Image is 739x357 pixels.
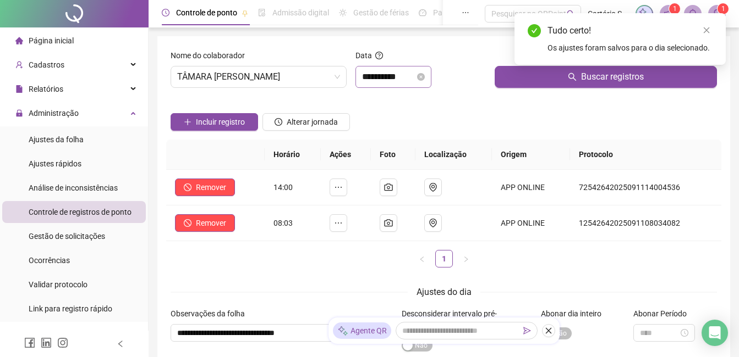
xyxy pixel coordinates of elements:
td: 72542642025091114004536 [570,170,721,205]
a: Alterar jornada [262,119,350,127]
span: bell [688,9,698,19]
span: ellipsis [334,219,343,227]
li: 1 [435,250,453,267]
span: home [15,37,23,44]
img: sparkle-icon.fc2bf0ac1784a2077858766a79e2daf3.svg [638,8,650,20]
span: Gestão de solicitações [29,232,105,241]
span: Página inicial [29,36,74,45]
button: left [413,250,431,267]
button: Remover [175,214,235,232]
span: linkedin [41,337,52,348]
span: clock-circle [162,9,169,16]
a: 1 [436,250,452,267]
span: Controle de ponto [176,8,237,17]
span: Validar protocolo [29,280,87,289]
th: Horário [265,140,321,170]
span: lock [15,109,23,117]
span: search [568,72,577,81]
span: Buscar registros [581,70,644,83]
span: search [567,10,575,18]
label: Abonar dia inteiro [541,308,609,320]
span: Ocorrências [29,256,70,265]
span: ellipsis [334,183,343,192]
span: environment [429,183,437,192]
sup: 1 [669,3,680,14]
sup: Atualize o seu contato no menu Meus Dados [718,3,729,14]
th: Protocolo [570,140,721,170]
span: Remover [196,181,226,193]
span: Link para registro rápido [29,304,112,313]
span: Cadastros [29,60,64,69]
label: Abonar Período [633,308,694,320]
span: instagram [57,337,68,348]
span: Ajustes rápidos [29,159,81,168]
span: pushpin [242,10,248,16]
label: Nome do colaborador [171,49,252,62]
span: left [117,340,124,348]
div: Agente QR [333,322,391,339]
span: Controle de registros de ponto [29,208,132,216]
span: 1 [721,5,725,13]
span: Data [355,51,372,60]
span: stop [184,219,191,227]
div: Open Intercom Messenger [702,320,728,346]
span: Desconsiderar intervalo pré-assinalado [402,309,497,330]
span: Incluir registro [196,116,245,128]
span: sun [339,9,347,16]
span: Análise de inconsistências [29,183,118,192]
span: Administração [29,109,79,118]
span: facebook [24,337,35,348]
span: close [545,327,552,334]
td: APP ONLINE [492,170,571,205]
span: left [419,256,425,263]
button: Remover [175,178,235,196]
span: Relatórios [29,85,63,93]
span: user-add [15,61,23,69]
span: 1 [673,5,677,13]
span: file [15,85,23,93]
span: close [703,26,710,34]
span: ellipsis [462,9,469,16]
td: APP ONLINE [492,205,571,241]
span: Alterar jornada [287,116,338,128]
span: 08:03 [273,219,293,227]
span: dashboard [419,9,426,16]
span: TÂMARA MARIA AMARAL ANDRADE [177,66,340,87]
span: Cartório São Caetano [588,8,629,20]
label: Observações da folha [171,308,252,320]
span: clock-circle [275,118,282,126]
li: Próxima página [457,250,475,267]
span: camera [384,219,393,227]
img: 3518 [709,5,725,22]
span: Painel do DP [433,8,476,17]
span: check-circle [528,24,541,37]
span: file-done [258,9,266,16]
span: Gestão de férias [353,8,409,17]
button: right [457,250,475,267]
span: notification [664,9,674,19]
span: close-circle [417,73,425,81]
th: Ações [321,140,370,170]
div: Os ajustes foram salvos para o dia selecionado. [548,42,713,54]
th: Localização [415,140,492,170]
span: send [523,327,531,334]
span: camera [384,183,393,192]
button: Incluir registro [171,113,258,131]
button: Alterar jornada [262,113,350,131]
img: sparkle-icon.fc2bf0ac1784a2077858766a79e2daf3.svg [337,325,348,337]
span: right [463,256,469,263]
span: 14:00 [273,183,293,192]
span: question-circle [375,52,383,59]
span: Remover [196,217,226,229]
td: 12542642025091108034082 [570,205,721,241]
li: Página anterior [413,250,431,267]
span: environment [429,219,437,227]
th: Origem [492,140,571,170]
span: Ajustes da folha [29,135,84,144]
div: Tudo certo! [548,24,713,37]
span: stop [184,183,191,191]
button: Buscar registros [495,66,717,88]
th: Foto [371,140,415,170]
span: Admissão digital [272,8,329,17]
